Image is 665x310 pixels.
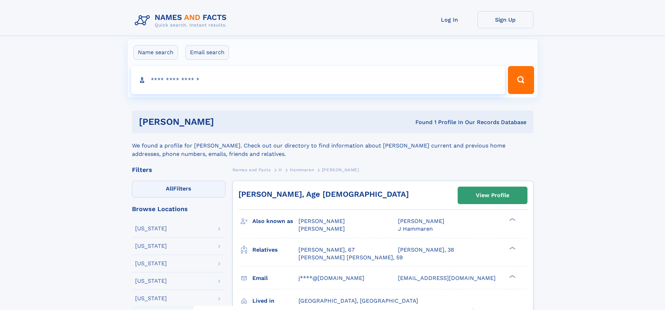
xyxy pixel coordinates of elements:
[135,261,167,266] div: [US_STATE]
[458,187,527,204] a: View Profile
[252,272,298,284] h3: Email
[139,117,315,126] h1: [PERSON_NAME]
[131,66,505,94] input: search input
[508,274,516,279] div: ❯
[252,215,298,227] h3: Also known as
[290,167,314,172] span: Hammaren
[132,133,533,158] div: We found a profile for [PERSON_NAME]. Check out our directory to find information about [PERSON_N...
[133,45,178,60] label: Name search
[322,167,359,172] span: [PERSON_NAME]
[135,278,167,284] div: [US_STATE]
[185,45,229,60] label: Email search
[398,225,433,232] span: J Hammaren
[508,246,516,250] div: ❯
[135,243,167,249] div: [US_STATE]
[315,118,526,126] div: Found 1 Profile In Our Records Database
[132,206,226,212] div: Browse Locations
[279,167,282,172] span: H
[252,295,298,307] h3: Lived in
[476,187,509,203] div: View Profile
[166,185,173,192] span: All
[132,167,226,173] div: Filters
[135,296,167,301] div: [US_STATE]
[398,275,496,281] span: [EMAIL_ADDRESS][DOMAIN_NAME]
[252,244,298,256] h3: Relatives
[398,246,454,254] a: [PERSON_NAME], 38
[298,225,345,232] span: [PERSON_NAME]
[298,218,345,224] span: [PERSON_NAME]
[132,181,226,197] label: Filters
[508,66,534,94] button: Search Button
[398,218,444,224] span: [PERSON_NAME]
[135,226,167,231] div: [US_STATE]
[508,217,516,222] div: ❯
[290,165,314,174] a: Hammaren
[298,254,403,261] a: [PERSON_NAME] [PERSON_NAME], 59
[132,11,232,30] img: Logo Names and Facts
[298,297,418,304] span: [GEOGRAPHIC_DATA], [GEOGRAPHIC_DATA]
[422,11,478,28] a: Log In
[238,190,409,199] a: [PERSON_NAME], Age [DEMOGRAPHIC_DATA]
[279,165,282,174] a: H
[232,165,271,174] a: Names and Facts
[298,246,355,254] a: [PERSON_NAME], 67
[478,11,533,28] a: Sign Up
